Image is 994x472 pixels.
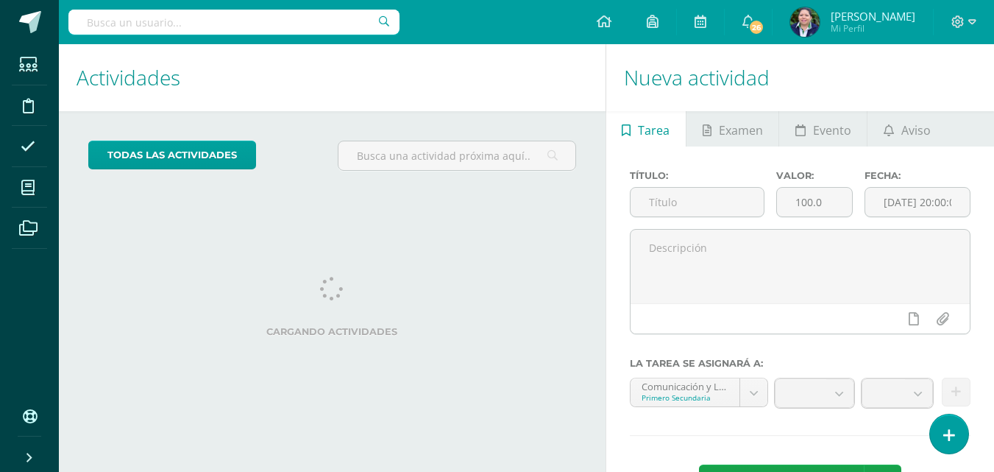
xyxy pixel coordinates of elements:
input: Fecha de entrega [865,188,970,216]
input: Puntos máximos [777,188,852,216]
span: Examen [719,113,763,148]
label: Título: [630,170,765,181]
div: Comunicación y Lenguaje 'A' [642,378,728,392]
a: Aviso [867,111,946,147]
a: todas las Actividades [88,141,256,169]
div: Primero Secundaria [642,392,728,403]
label: Cargando actividades [88,326,576,337]
span: [PERSON_NAME] [831,9,915,24]
a: Tarea [606,111,686,147]
img: a96fe352e1c998628a4a62c8d264cdd5.png [790,7,820,37]
h1: Nueva actividad [624,44,976,111]
span: Aviso [901,113,931,148]
label: Fecha: [865,170,970,181]
span: Evento [813,113,851,148]
a: Examen [686,111,778,147]
label: La tarea se asignará a: [630,358,970,369]
h1: Actividades [77,44,588,111]
a: Comunicación y Lenguaje 'A'Primero Secundaria [631,378,767,406]
span: Mi Perfil [831,22,915,35]
input: Título [631,188,764,216]
a: Evento [779,111,867,147]
input: Busca un usuario... [68,10,400,35]
span: 26 [748,19,764,35]
span: Tarea [638,113,670,148]
input: Busca una actividad próxima aquí... [338,141,575,170]
label: Valor: [776,170,853,181]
